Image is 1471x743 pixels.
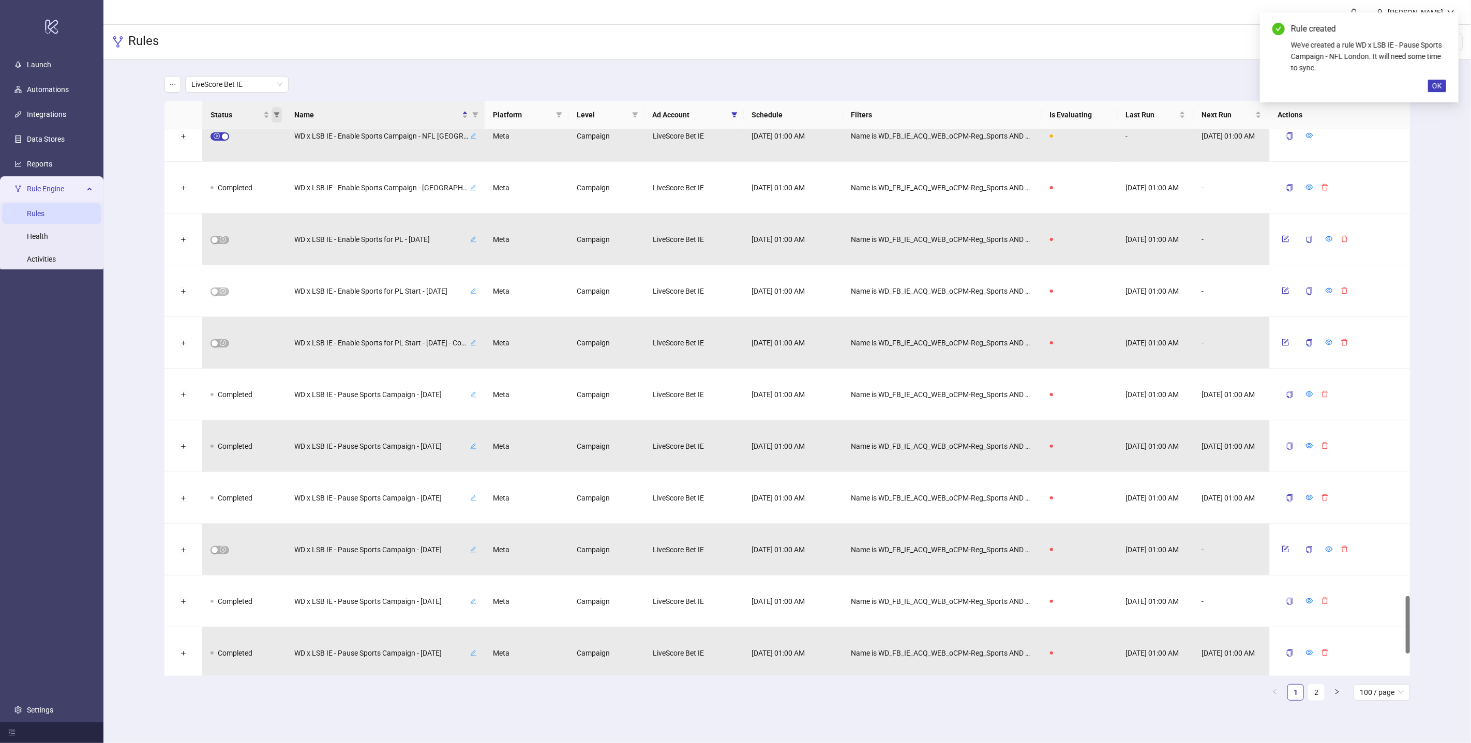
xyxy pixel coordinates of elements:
[294,492,468,504] span: WD x LSB IE - Pause Sports Campaign - [DATE]
[851,492,1033,504] span: Name is WD_FB_IE_ACQ_WEB_oCPM-Reg_Sports AND AND Effective Status is ACTIVE
[1286,391,1293,398] span: copy
[485,214,568,265] div: Meta
[294,182,468,193] span: WD x LSB IE - Enable Sports Campaign - [GEOGRAPHIC_DATA] [DATE]
[556,112,562,118] span: filter
[191,77,282,92] span: LiveScore Bet IE
[1282,339,1289,346] span: form
[1202,109,1253,120] span: Next Run
[644,110,744,162] div: LiveScore Bet IE
[1384,7,1447,18] div: [PERSON_NAME]
[1297,231,1321,248] button: copy
[1291,23,1446,35] div: Rule created
[1305,132,1313,139] span: eye
[1305,597,1313,604] span: eye
[1334,689,1340,695] span: right
[752,441,805,452] span: [DATE] 01:00 AM
[1325,287,1332,295] a: eye
[294,389,468,400] span: WD x LSB IE - Pause Sports Campaign - [DATE]
[1337,543,1352,555] button: delete
[568,472,644,524] div: Campaign
[1329,684,1345,701] li: Next Page
[1321,390,1328,398] span: delete
[1354,684,1410,701] div: Page Size
[1329,684,1345,701] button: right
[1305,132,1313,140] a: eye
[1317,491,1332,504] button: delete
[27,209,44,218] a: Rules
[851,285,1033,297] span: Name is WD_FB_IE_ACQ_WEB_oCPM-Reg_Sports AND AND Effective Status is PAUSED
[472,112,478,118] span: filter
[752,544,805,555] span: [DATE] 01:00 AM
[851,234,1033,245] span: Name is WD_FB_IE_ACQ_WEB_oCPM-Reg_Sports AND AND Effective Status is PAUSED
[752,492,805,504] span: [DATE] 01:00 AM
[27,706,53,714] a: Settings
[179,236,187,244] button: Expand row
[274,112,280,118] span: filter
[27,178,84,199] span: Rule Engine
[294,285,468,297] span: WD x LSB IE - Enable Sports for PL Start - [DATE]
[1297,541,1321,558] button: copy
[294,544,468,555] span: WD x LSB IE - Pause Sports Campaign - [DATE]
[568,627,644,679] div: Campaign
[851,182,1033,193] span: Name is WD_FB_IE_ACQ_WEB_oCPM-Reg_Sports AND AND Effective Status is PAUSED
[568,265,644,317] div: Campaign
[752,285,805,297] span: [DATE] 01:00 AM
[485,472,568,524] div: Meta
[568,575,644,627] div: Campaign
[470,495,476,501] span: edit
[1118,369,1194,420] div: [DATE] 01:00 AM
[644,472,744,524] div: LiveScore Bet IE
[294,491,476,505] div: WD x LSB IE - Pause Sports Campaign - [DATE]edit
[644,524,744,575] div: LiveScore Bet IE
[1341,339,1348,346] span: delete
[1118,472,1194,524] div: [DATE] 01:00 AM
[1118,420,1194,472] div: [DATE] 01:00 AM
[1278,284,1293,297] button: form
[1321,649,1328,656] span: delete
[1194,162,1270,214] div: -
[27,60,51,69] a: Launch
[1325,545,1332,553] span: eye
[568,162,644,214] div: Campaign
[1118,575,1194,627] div: [DATE] 01:00 AM
[485,369,568,420] div: Meta
[218,494,252,502] span: Completed
[485,265,568,317] div: Meta
[1118,214,1194,265] div: [DATE] 01:00 AM
[485,627,568,679] div: Meta
[1269,101,1410,129] th: Actions
[752,647,805,659] span: [DATE] 01:00 AM
[27,232,48,240] a: Health
[1447,9,1454,16] span: down
[1341,235,1348,242] span: delete
[169,81,176,88] span: ellipsis
[179,546,187,554] button: Expand row
[1317,181,1332,193] button: delete
[211,109,261,120] span: Status
[1337,284,1352,297] button: delete
[1325,235,1332,244] a: eye
[1278,128,1301,144] button: copy
[568,110,644,162] div: Campaign
[1278,543,1293,555] button: form
[294,439,476,453] div: WD x LSB IE - Pause Sports Campaign - [DATE]edit
[1267,684,1283,701] li: Previous Page
[1309,685,1324,700] a: 2
[485,317,568,369] div: Meta
[851,389,1033,400] span: Name is WD_FB_IE_ACQ_WEB_oCPM-Reg_Sports AND AND Effective Status is ACTIVE
[1308,684,1325,701] li: 2
[752,389,805,400] span: [DATE] 01:00 AM
[294,234,468,245] span: WD x LSB IE - Enable Sports for PL - [DATE]
[294,543,476,556] div: WD x LSB IE - Pause Sports Campaign - [DATE]edit
[27,110,66,118] a: Integrations
[644,317,744,369] div: LiveScore Bet IE
[1291,39,1446,73] div: We've created a rule WD x LSB IE - Pause Sports Campaign - NFL London. It will need some time to ...
[1194,575,1270,627] div: -
[1042,101,1118,129] th: Is Evaluating
[630,107,640,123] span: filter
[1428,80,1446,92] button: OK
[1278,179,1301,196] button: copy
[1118,162,1194,214] div: [DATE] 01:00 AM
[294,109,460,120] span: Name
[8,729,16,736] span: menu-fold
